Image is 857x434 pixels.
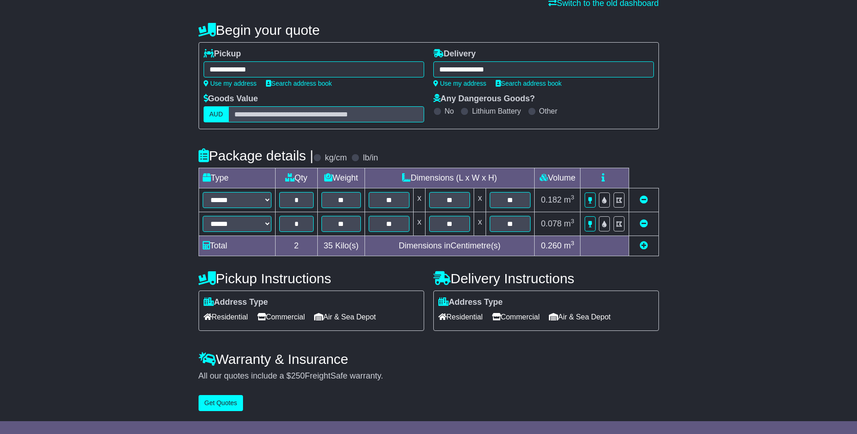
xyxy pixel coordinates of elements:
[199,271,424,286] h4: Pickup Instructions
[541,195,562,204] span: 0.182
[318,168,365,188] td: Weight
[541,241,562,250] span: 0.260
[413,212,425,236] td: x
[539,107,558,115] label: Other
[365,168,535,188] td: Dimensions (L x W x H)
[204,297,268,308] label: Address Type
[199,371,659,381] div: All our quotes include a $ FreightSafe warranty.
[474,188,486,212] td: x
[472,107,521,115] label: Lithium Battery
[564,241,575,250] span: m
[640,241,648,250] a: Add new item
[413,188,425,212] td: x
[496,80,562,87] a: Search address book
[204,310,248,324] span: Residential
[564,195,575,204] span: m
[266,80,332,87] a: Search address book
[199,352,659,367] h4: Warranty & Insurance
[204,106,229,122] label: AUD
[314,310,376,324] span: Air & Sea Depot
[492,310,540,324] span: Commercial
[571,218,575,225] sup: 3
[363,153,378,163] label: lb/in
[438,310,483,324] span: Residential
[640,195,648,204] a: Remove this item
[257,310,305,324] span: Commercial
[438,297,503,308] label: Address Type
[640,219,648,228] a: Remove this item
[204,94,258,104] label: Goods Value
[474,212,486,236] td: x
[433,271,659,286] h4: Delivery Instructions
[365,236,535,256] td: Dimensions in Centimetre(s)
[199,395,243,411] button: Get Quotes
[549,310,611,324] span: Air & Sea Depot
[204,49,241,59] label: Pickup
[275,236,318,256] td: 2
[571,194,575,201] sup: 3
[318,236,365,256] td: Kilo(s)
[199,236,275,256] td: Total
[433,94,535,104] label: Any Dangerous Goods?
[535,168,581,188] td: Volume
[433,80,487,87] a: Use my address
[325,153,347,163] label: kg/cm
[199,168,275,188] td: Type
[291,371,305,380] span: 250
[199,22,659,38] h4: Begin your quote
[275,168,318,188] td: Qty
[324,241,333,250] span: 35
[541,219,562,228] span: 0.078
[564,219,575,228] span: m
[204,80,257,87] a: Use my address
[571,240,575,247] sup: 3
[445,107,454,115] label: No
[199,148,314,163] h4: Package details |
[433,49,476,59] label: Delivery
